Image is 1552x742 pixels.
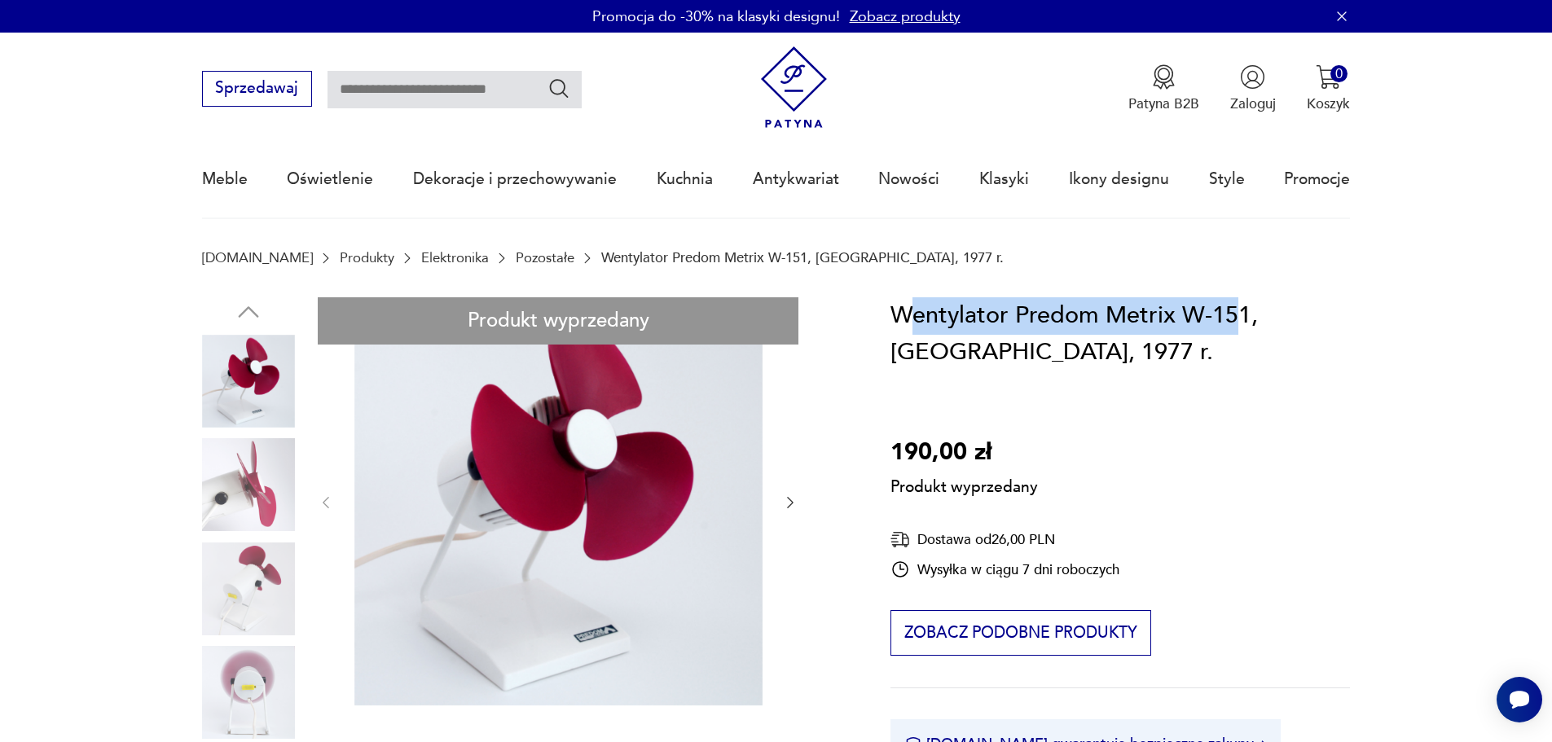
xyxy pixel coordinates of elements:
[890,434,1038,472] p: 190,00 zł
[753,46,835,129] img: Patyna - sklep z meblami i dekoracjami vintage
[287,142,373,217] a: Oświetlenie
[890,529,910,550] img: Ikona dostawy
[1128,64,1199,113] button: Patyna B2B
[516,250,574,266] a: Pozostałe
[1209,142,1245,217] a: Style
[592,7,840,27] p: Promocja do -30% na klasyki designu!
[890,560,1119,579] div: Wysyłka w ciągu 7 dni roboczych
[547,77,571,100] button: Szukaj
[1240,64,1265,90] img: Ikonka użytkownika
[979,142,1029,217] a: Klasyki
[1284,142,1350,217] a: Promocje
[1230,94,1276,113] p: Zaloguj
[1230,64,1276,113] button: Zaloguj
[1128,64,1199,113] a: Ikona medaluPatyna B2B
[890,471,1038,498] p: Produkt wyprzedany
[413,142,617,217] a: Dekoracje i przechowywanie
[1151,64,1176,90] img: Ikona medalu
[890,297,1350,371] h1: Wentylator Predom Metrix W-151, [GEOGRAPHIC_DATA], 1977 r.
[202,71,312,107] button: Sprzedawaj
[890,610,1150,656] button: Zobacz podobne produkty
[1330,65,1348,82] div: 0
[202,250,313,266] a: [DOMAIN_NAME]
[202,142,248,217] a: Meble
[753,142,839,217] a: Antykwariat
[1307,94,1350,113] p: Koszyk
[890,529,1119,550] div: Dostawa od 26,00 PLN
[657,142,713,217] a: Kuchnia
[421,250,489,266] a: Elektronika
[850,7,961,27] a: Zobacz produkty
[601,250,1004,266] p: Wentylator Predom Metrix W-151, [GEOGRAPHIC_DATA], 1977 r.
[1128,94,1199,113] p: Patyna B2B
[1069,142,1169,217] a: Ikony designu
[1307,64,1350,113] button: 0Koszyk
[202,83,312,96] a: Sprzedawaj
[878,142,939,217] a: Nowości
[1316,64,1341,90] img: Ikona koszyka
[1497,677,1542,722] iframe: Smartsupp widget button
[340,250,394,266] a: Produkty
